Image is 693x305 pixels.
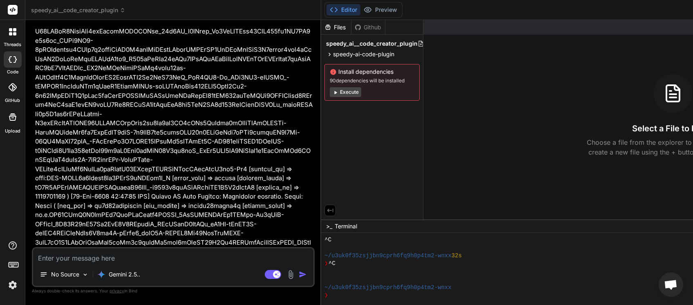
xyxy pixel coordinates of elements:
[333,50,394,58] span: speedy-ai-code-plugin
[82,271,89,278] img: Pick Models
[321,23,351,31] div: Files
[299,270,307,278] img: icon
[330,68,414,76] span: Install dependencies
[360,4,400,15] button: Preview
[452,252,462,260] span: 32s
[5,97,20,104] label: GitHub
[31,6,125,14] span: speedy_ai__code_creator_plugin
[324,292,329,299] span: ❯
[7,69,18,75] label: code
[32,287,315,295] p: Always double-check its answers. Your in Bind
[110,288,124,293] span: privacy
[351,23,385,31] div: Github
[330,77,414,84] span: 90 dependencies will be installed
[659,272,683,297] a: Open chat
[4,41,21,48] label: threads
[109,270,140,278] p: Gemini 2.5..
[51,270,79,278] p: No Source
[330,87,361,97] button: Execute
[335,222,357,230] span: Terminal
[5,128,20,135] label: Upload
[326,40,418,48] span: speedy_ai__code_creator_plugin
[6,278,20,292] img: settings
[324,236,331,244] span: ^C
[286,270,295,279] img: attachment
[97,270,105,278] img: Gemini 2.5 Pro
[326,222,332,230] span: >_
[324,252,452,260] span: ~/u3uk0f35zsjjbn9cprh6fq9h0p4tm2-wnxx
[326,4,360,15] button: Editor
[324,284,452,292] span: ~/u3uk0f35zsjjbn9cprh6fq9h0p4tm2-wnxx
[324,260,329,267] span: ❯
[329,260,335,267] span: ^C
